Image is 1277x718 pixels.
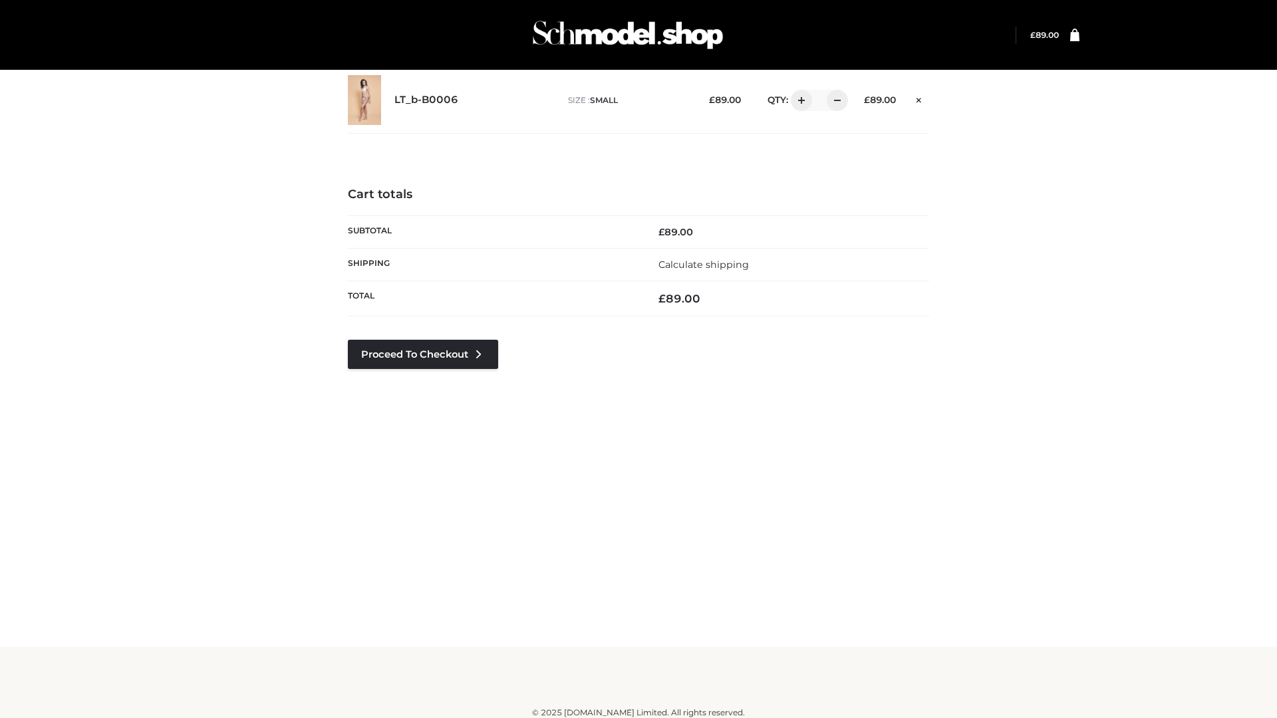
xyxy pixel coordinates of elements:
bdi: 89.00 [1030,30,1059,40]
th: Total [348,281,638,316]
span: SMALL [590,95,618,105]
img: Schmodel Admin 964 [528,9,728,61]
bdi: 89.00 [658,292,700,305]
bdi: 89.00 [658,226,693,238]
span: £ [864,94,870,105]
a: LT_b-B0006 [394,94,458,106]
div: QTY: [754,90,843,111]
a: Remove this item [909,90,929,107]
img: LT_b-B0006 - SMALL [348,75,381,125]
a: £89.00 [1030,30,1059,40]
a: Proceed to Checkout [348,340,498,369]
bdi: 89.00 [864,94,896,105]
span: £ [709,94,715,105]
th: Shipping [348,248,638,281]
a: Calculate shipping [658,259,749,271]
h4: Cart totals [348,187,929,202]
span: £ [658,226,664,238]
span: £ [658,292,666,305]
p: size : [568,94,688,106]
th: Subtotal [348,215,638,248]
bdi: 89.00 [709,94,741,105]
span: £ [1030,30,1036,40]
